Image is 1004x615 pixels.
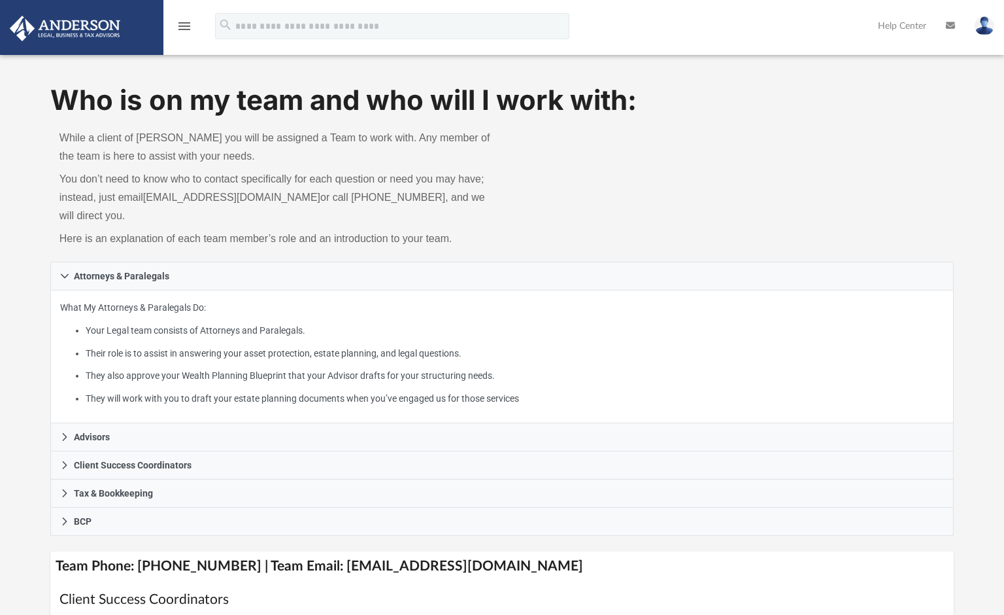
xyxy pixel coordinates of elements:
[50,451,954,480] a: Client Success Coordinators
[50,552,954,581] h4: Team Phone: [PHONE_NUMBER] | Team Email: [EMAIL_ADDRESS][DOMAIN_NAME]
[50,423,954,451] a: Advisors
[74,272,169,281] span: Attorneys & Paralegals
[6,16,124,41] img: Anderson Advisors Platinum Portal
[176,25,192,34] a: menu
[59,230,493,248] p: Here is an explanation of each team member’s role and an introduction to your team.
[74,517,92,526] span: BCP
[74,432,110,442] span: Advisors
[59,170,493,225] p: You don’t need to know who to contact specifically for each question or need you may have; instea...
[50,81,954,120] h1: Who is on my team and who will I work with:
[60,300,944,406] p: What My Attorneys & Paralegals Do:
[86,368,944,384] li: They also approve your Wealth Planning Blueprint that your Advisor drafts for your structuring ne...
[86,345,944,362] li: Their role is to assist in answering your asset protection, estate planning, and legal questions.
[143,192,320,203] a: [EMAIL_ADDRESS][DOMAIN_NAME]
[50,262,954,290] a: Attorneys & Paralegals
[59,590,945,609] h1: Client Success Coordinators
[74,489,153,498] span: Tax & Bookkeeping
[50,508,954,536] a: BCP
[50,290,954,423] div: Attorneys & Paralegals
[59,129,493,166] p: While a client of [PERSON_NAME] you will be assigned a Team to work with. Any member of the team ...
[50,480,954,508] a: Tax & Bookkeeping
[74,461,192,470] span: Client Success Coordinators
[86,323,944,339] li: Your Legal team consists of Attorneys and Paralegals.
[975,16,994,35] img: User Pic
[218,18,233,32] i: search
[176,18,192,34] i: menu
[86,391,944,407] li: They will work with you to draft your estate planning documents when you’ve engaged us for those ...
